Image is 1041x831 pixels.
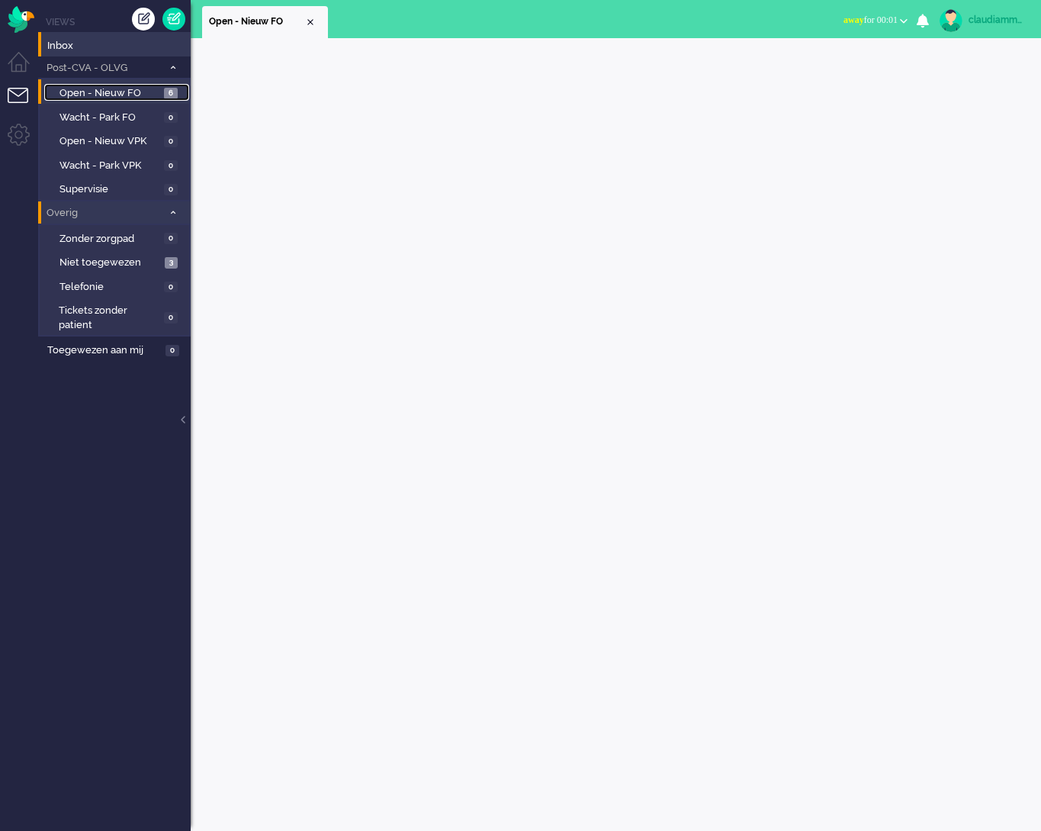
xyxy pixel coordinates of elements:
[59,256,161,270] span: Niet toegewezen
[202,6,328,38] li: View
[44,61,162,76] span: Post-CVA - OLVG
[44,132,189,149] a: Open - Nieuw VPK 0
[164,184,178,195] span: 0
[46,15,191,28] li: Views
[969,12,1026,27] div: claudiammsc
[940,9,962,32] img: avatar
[44,301,189,332] a: Tickets zonder patient 0
[164,282,178,293] span: 0
[44,84,189,101] a: Open - Nieuw FO 6
[843,14,898,25] span: for 00:01
[59,159,160,173] span: Wacht - Park VPK
[8,10,34,21] a: Omnidesk
[44,206,162,221] span: Overig
[8,124,42,158] li: Admin menu
[59,280,160,295] span: Telefonie
[165,257,178,269] span: 3
[8,88,42,122] li: Tickets menu
[44,37,191,53] a: Inbox
[59,86,160,101] span: Open - Nieuw FO
[164,88,178,99] span: 6
[164,136,178,147] span: 0
[44,253,189,270] a: Niet toegewezen 3
[8,6,34,33] img: flow_omnibird.svg
[8,52,42,86] li: Dashboard menu
[47,343,161,358] span: Toegewezen aan mij
[44,108,189,125] a: Wacht - Park FO 0
[44,278,189,295] a: Telefonie 0
[164,312,178,324] span: 0
[132,8,155,31] div: Creëer ticket
[59,111,160,125] span: Wacht - Park FO
[165,345,179,356] span: 0
[164,112,178,124] span: 0
[59,232,160,246] span: Zonder zorgpad
[164,160,178,172] span: 0
[44,156,189,173] a: Wacht - Park VPK 0
[59,304,159,332] span: Tickets zonder patient
[834,5,917,38] li: awayfor 00:01
[937,9,1026,32] a: claudiammsc
[843,14,864,25] span: away
[44,230,189,246] a: Zonder zorgpad 0
[59,182,160,197] span: Supervisie
[59,134,160,149] span: Open - Nieuw VPK
[44,341,191,358] a: Toegewezen aan mij 0
[834,9,917,31] button: awayfor 00:01
[47,39,191,53] span: Inbox
[162,8,185,31] a: Quick Ticket
[44,180,189,197] a: Supervisie 0
[304,16,316,28] div: Close tab
[164,233,178,244] span: 0
[209,15,304,28] span: Open - Nieuw FO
